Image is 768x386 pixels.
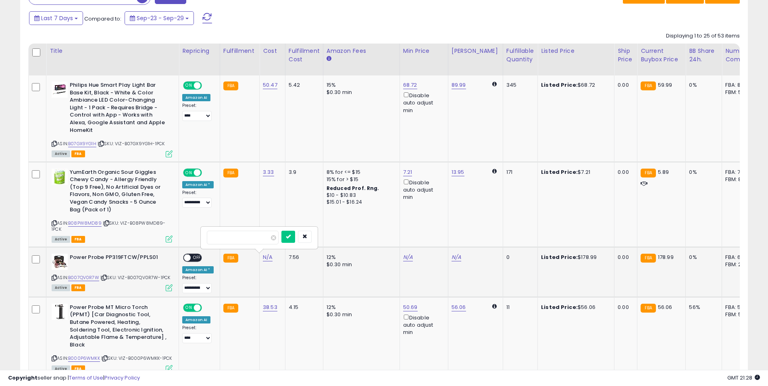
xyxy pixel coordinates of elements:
[182,103,214,121] div: Preset:
[52,254,68,270] img: 510+zsVc26L._SL40_.jpg
[289,169,317,176] div: 3.9
[68,274,99,281] a: B007QV0R7W
[84,15,121,23] span: Compared to:
[52,150,70,157] span: All listings currently available for purchase on Amazon
[725,304,752,311] div: FBA: 5
[689,304,716,311] div: 56%
[98,140,164,147] span: | SKU: VIZ-B07GX9YG1H-1PCK
[182,190,214,208] div: Preset:
[725,89,752,96] div: FBM: 5
[327,192,393,199] div: $10 - $10.83
[223,47,256,55] div: Fulfillment
[541,304,608,311] div: $56.06
[69,374,103,382] a: Terms of Use
[104,374,140,382] a: Privacy Policy
[725,311,752,318] div: FBM: 5
[182,47,216,55] div: Repricing
[541,169,608,176] div: $7.21
[327,254,393,261] div: 12%
[52,169,68,185] img: 415mDEWPCjL._SL40_.jpg
[403,303,418,311] a: 50.69
[52,81,68,98] img: 310yDkW3kAL._SL40_.jpg
[452,253,461,261] a: N/A
[618,81,631,89] div: 0.00
[641,81,656,90] small: FBA
[8,374,37,382] strong: Copyright
[506,81,531,89] div: 345
[403,313,442,336] div: Disable auto adjust min
[184,304,194,311] span: ON
[327,185,379,192] b: Reduced Prof. Rng.
[327,176,393,183] div: 15% for > $15
[658,303,672,311] span: 56.06
[327,81,393,89] div: 15%
[191,255,204,261] span: OFF
[506,47,534,64] div: Fulfillable Quantity
[541,254,608,261] div: $178.99
[403,253,413,261] a: N/A
[541,168,578,176] b: Listed Price:
[52,81,173,156] div: ASIN:
[666,32,740,40] div: Displaying 1 to 25 of 53 items
[327,47,396,55] div: Amazon Fees
[68,140,96,147] a: B07GX9YG1H
[182,325,214,343] div: Preset:
[327,199,393,206] div: $15.01 - $16.24
[452,303,466,311] a: 56.06
[327,55,331,63] small: Amazon Fees.
[52,304,68,320] img: 31WhktjXdoL._SL40_.jpg
[506,254,531,261] div: 0
[100,274,170,281] span: | SKU: VIZ-B007QV0R7W-1PCK
[137,14,184,22] span: Sep-23 - Sep-29
[182,94,210,101] div: Amazon AI
[725,254,752,261] div: FBA: 6
[52,284,70,291] span: All listings currently available for purchase on Amazon
[641,169,656,177] small: FBA
[68,355,100,362] a: B000P6WMKK
[70,304,168,351] b: Power Probe MT Micro Torch (PPMT) [Car Diagnostic Tool, Butane Powered, Heating, Soldering Tool, ...
[71,150,85,157] span: FBA
[403,168,412,176] a: 7.21
[506,169,531,176] div: 171
[618,304,631,311] div: 0.00
[289,47,320,64] div: Fulfillment Cost
[618,169,631,176] div: 0.00
[289,304,317,311] div: 4.15
[182,275,214,293] div: Preset:
[223,169,238,177] small: FBA
[182,266,214,273] div: Amazon AI *
[184,169,194,176] span: ON
[68,220,102,227] a: B08PW8MD89
[452,81,466,89] a: 89.99
[52,254,173,290] div: ASIN:
[327,169,393,176] div: 8% for <= $15
[71,284,85,291] span: FBA
[327,261,393,268] div: $0.30 min
[201,82,214,89] span: OFF
[263,47,282,55] div: Cost
[641,254,656,263] small: FBA
[452,168,464,176] a: 13.95
[327,304,393,311] div: 12%
[725,176,752,183] div: FBM: 8
[184,82,194,89] span: ON
[70,81,168,136] b: Philips Hue Smart Play Light Bar Base Kit, Black - White & Color Ambiance LED Color-Changing Ligh...
[658,168,669,176] span: 5.89
[289,254,317,261] div: 7.56
[506,304,531,311] div: 11
[689,81,716,89] div: 0%
[70,254,168,263] b: Power Probe PP319FTCW/PPLS01
[541,81,608,89] div: $68.72
[403,91,442,114] div: Disable auto adjust min
[541,253,578,261] b: Listed Price:
[223,304,238,313] small: FBA
[71,236,85,243] span: FBA
[658,81,672,89] span: 59.99
[541,81,578,89] b: Listed Price:
[327,311,393,318] div: $0.30 min
[70,169,168,215] b: YumEarth Organic Sour Giggles Chewy Candy - Allergy Friendly (Top 9 Free), No Artificial Dyes or ...
[689,169,716,176] div: 0%
[689,254,716,261] div: 0%
[403,47,445,55] div: Min Price
[289,81,317,89] div: 5.42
